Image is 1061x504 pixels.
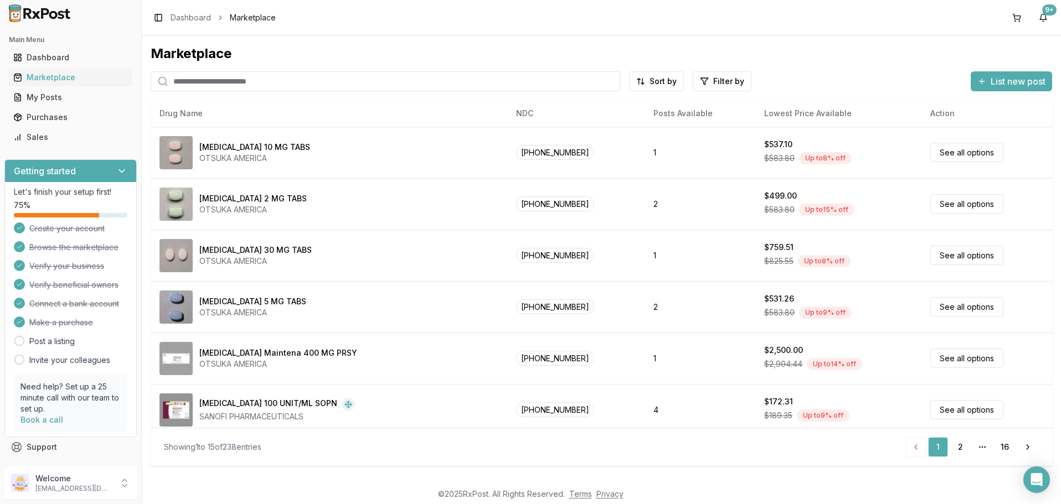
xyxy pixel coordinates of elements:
[650,76,677,87] span: Sort by
[199,245,312,256] div: [MEDICAL_DATA] 30 MG TABS
[171,12,211,23] a: Dashboard
[4,457,137,477] button: Feedback
[29,223,105,234] span: Create your account
[693,71,751,91] button: Filter by
[159,136,193,169] img: Abilify 10 MG TABS
[9,67,132,87] a: Marketplace
[29,336,75,347] a: Post a listing
[930,246,1003,265] a: See all options
[930,400,1003,419] a: See all options
[13,92,128,103] div: My Posts
[764,190,797,201] div: $499.00
[159,290,193,324] img: Abilify 5 MG TABS
[516,145,594,160] span: [PHONE_NUMBER]
[4,69,137,86] button: Marketplace
[29,279,119,290] span: Verify beneficial owners
[569,489,592,498] a: Terms
[645,384,755,435] td: 4
[629,71,684,91] button: Sort by
[13,112,128,123] div: Purchases
[799,306,852,319] div: Up to 9 % off
[9,48,132,67] a: Dashboard
[199,256,312,267] div: OTSUKA AMERICA
[199,296,306,307] div: [MEDICAL_DATA] 5 MG TABS
[906,437,1039,457] nav: pagination
[199,307,306,318] div: OTSUKA AMERICA
[4,108,137,126] button: Purchases
[29,355,110,366] a: Invite your colleagues
[199,347,357,358] div: [MEDICAL_DATA] Maintena 400 MG PRSY
[27,461,64,472] span: Feedback
[199,193,307,204] div: [MEDICAL_DATA] 2 MG TABS
[29,317,93,328] span: Make a purchase
[1042,4,1057,15] div: 9+
[930,297,1003,316] a: See all options
[755,100,921,127] th: Lowest Price Available
[799,152,852,164] div: Up to 8 % off
[14,164,76,178] h3: Getting started
[9,35,132,44] h2: Main Menu
[1017,437,1039,457] a: Go to next page
[4,49,137,66] button: Dashboard
[159,393,193,427] img: Admelog SoloStar 100 UNIT/ML SOPN
[645,127,755,178] td: 1
[713,76,744,87] span: Filter by
[516,351,594,366] span: [PHONE_NUMBER]
[764,139,792,150] div: $537.10
[507,100,645,127] th: NDC
[764,307,795,318] span: $583.80
[764,345,803,356] div: $2,500.00
[516,299,594,314] span: [PHONE_NUMBER]
[764,396,793,407] div: $172.31
[645,230,755,281] td: 1
[199,153,310,164] div: OTSUKA AMERICA
[1034,9,1052,27] button: 9+
[764,242,794,253] div: $759.51
[516,196,594,211] span: [PHONE_NUMBER]
[807,358,862,370] div: Up to 14 % off
[13,132,128,143] div: Sales
[4,4,75,22] img: RxPost Logo
[764,256,794,267] span: $825.55
[9,107,132,127] a: Purchases
[596,489,624,498] a: Privacy
[764,358,802,370] span: $2,904.44
[11,474,29,492] img: User avatar
[159,239,193,272] img: Abilify 30 MG TABS
[921,100,1052,127] th: Action
[645,178,755,230] td: 2
[4,89,137,106] button: My Posts
[971,77,1052,88] a: List new post
[29,242,119,253] span: Browse the marketplace
[797,409,849,422] div: Up to 9 % off
[20,415,63,424] a: Book a call
[645,281,755,332] td: 2
[645,100,755,127] th: Posts Available
[199,358,357,370] div: OTSUKA AMERICA
[930,194,1003,214] a: See all options
[199,411,355,422] div: SANOFI PHARMACEUTICALS
[764,410,792,421] span: $189.35
[164,441,261,453] div: Showing 1 to 15 of 238 entries
[151,100,507,127] th: Drug Name
[29,261,104,272] span: Verify your business
[764,204,795,215] span: $583.80
[516,402,594,417] span: [PHONE_NUMBER]
[928,437,948,457] a: 1
[14,186,127,198] p: Let's finish your setup first!
[9,127,132,147] a: Sales
[35,484,112,493] p: [EMAIL_ADDRESS][DOMAIN_NAME]
[14,200,30,211] span: 75 %
[199,204,307,215] div: OTSUKA AMERICA
[516,248,594,263] span: [PHONE_NUMBER]
[4,128,137,146] button: Sales
[199,142,310,153] div: [MEDICAL_DATA] 10 MG TABS
[930,143,1003,162] a: See all options
[159,342,193,375] img: Abilify Maintena 400 MG PRSY
[230,12,276,23] span: Marketplace
[4,437,137,457] button: Support
[798,255,851,267] div: Up to 8 % off
[199,398,337,411] div: [MEDICAL_DATA] 100 UNIT/ML SOPN
[930,349,1003,368] a: See all options
[151,45,1052,63] div: Marketplace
